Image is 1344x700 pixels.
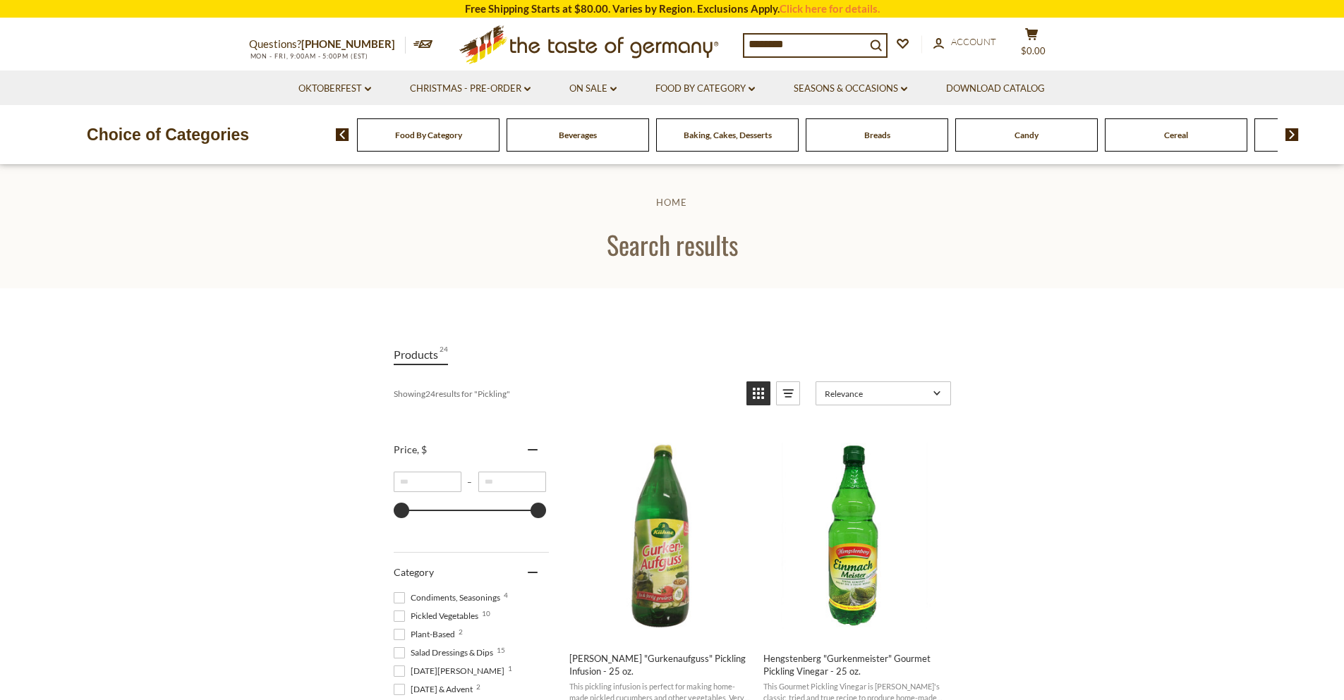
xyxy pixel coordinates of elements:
[1011,27,1053,63] button: $0.00
[482,610,490,617] span: 10
[425,388,435,399] b: 24
[946,81,1045,97] a: Download Catalog
[951,36,996,47] span: Account
[336,128,349,141] img: previous arrow
[1021,45,1046,56] span: $0.00
[684,130,772,140] a: Baking, Cakes, Desserts
[394,591,504,604] span: Condiments, Seasonings
[746,381,770,405] a: View grid mode
[763,652,946,677] span: Hengstenberg "Gurkenmeister" Gourmet Pickling Vinegar - 25 oz.
[655,81,755,97] a: Food By Category
[1015,130,1039,140] a: Candy
[394,381,736,405] div: Showing results for " "
[249,35,406,54] p: Questions?
[394,628,459,641] span: Plant-Based
[476,683,480,690] span: 2
[569,652,752,677] span: [PERSON_NAME] "Gurkenaufguss" Pickling Infusion - 25 oz.
[394,345,448,365] a: View Products Tab
[301,37,395,50] a: [PHONE_NUMBER]
[825,388,928,399] span: Relevance
[816,381,951,405] a: Sort options
[656,197,687,208] a: Home
[394,566,434,578] span: Category
[394,646,497,659] span: Salad Dressings & Dips
[459,628,463,635] span: 2
[394,472,461,492] input: Minimum value
[394,610,483,622] span: Pickled Vegetables
[794,81,907,97] a: Seasons & Occasions
[864,130,890,140] a: Breads
[394,665,509,677] span: [DATE][PERSON_NAME]
[508,665,512,672] span: 1
[395,130,462,140] a: Food By Category
[559,130,597,140] a: Beverages
[44,228,1300,260] h1: Search results
[249,52,369,60] span: MON - FRI, 9:00AM - 5:00PM (EST)
[497,646,505,653] span: 15
[394,443,427,455] span: Price
[569,81,617,97] a: On Sale
[504,591,508,598] span: 4
[1285,128,1299,141] img: next arrow
[417,443,427,455] span: , $
[440,345,448,364] span: 24
[776,381,800,405] a: View list mode
[780,2,880,15] a: Click here for details.
[478,472,546,492] input: Maximum value
[461,477,478,487] span: –
[394,683,477,696] span: [DATE] & Advent
[933,35,996,50] a: Account
[1164,130,1188,140] a: Cereal
[298,81,371,97] a: Oktoberfest
[410,81,531,97] a: Christmas - PRE-ORDER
